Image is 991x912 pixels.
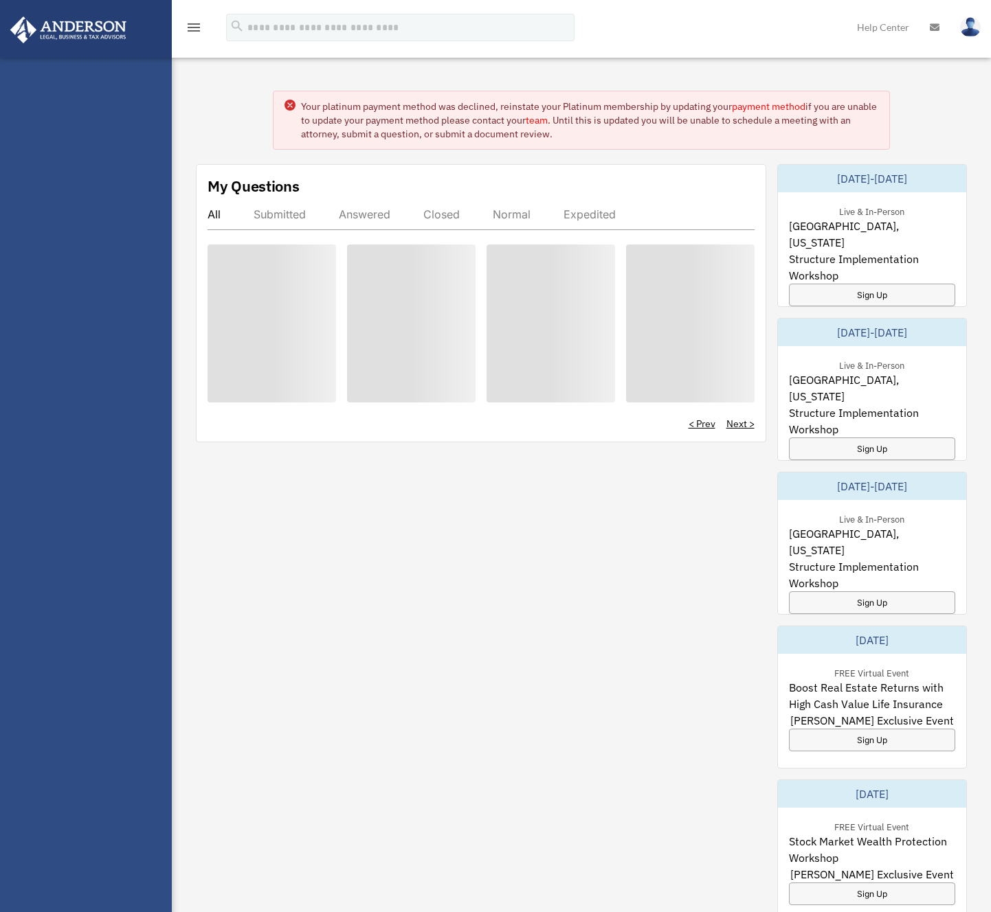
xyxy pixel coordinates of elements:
span: Boost Real Estate Returns with High Cash Value Life Insurance [789,679,956,712]
img: User Pic [960,17,981,37]
div: [DATE]-[DATE] [778,472,967,500]
i: menu [186,19,202,36]
div: Expedited [564,207,616,221]
a: Sign Up [789,437,956,460]
span: [GEOGRAPHIC_DATA], [US_STATE] [789,372,956,404]
a: Sign Up [789,729,956,751]
i: search [230,19,245,34]
div: [DATE] [778,780,967,808]
span: Structure Implementation Workshop [789,251,956,284]
div: [DATE]-[DATE] [778,165,967,192]
span: Stock Market Wealth Protection Workshop [789,833,956,866]
a: < Prev [689,417,715,431]
div: Your platinum payment method was declined, reinstate your Platinum membership by updating your if... [301,100,878,141]
a: Sign Up [789,284,956,306]
div: [DATE] [778,626,967,654]
div: All [208,207,221,221]
a: Sign Up [789,882,956,905]
div: My Questions [208,176,300,196]
a: Sign Up [789,591,956,614]
span: Structure Implementation Workshop [789,404,956,437]
div: Live & In-Person [828,511,915,525]
a: team [526,114,548,126]
div: Live & In-Person [828,203,915,218]
a: payment method [732,100,805,113]
span: [GEOGRAPHIC_DATA], [US_STATE] [789,525,956,558]
div: [DATE]-[DATE] [778,319,967,346]
div: Submitted [254,207,306,221]
div: Answered [339,207,390,221]
div: FREE Virtual Event [823,665,920,679]
div: Normal [493,207,531,221]
a: menu [186,24,202,36]
span: [PERSON_NAME] Exclusive Event [790,866,954,882]
div: FREE Virtual Event [823,819,920,833]
span: Structure Implementation Workshop [789,558,956,591]
div: Live & In-Person [828,357,915,372]
img: Anderson Advisors Platinum Portal [6,16,131,43]
a: Next > [726,417,755,431]
span: [PERSON_NAME] Exclusive Event [790,712,954,729]
span: [GEOGRAPHIC_DATA], [US_STATE] [789,218,956,251]
div: Closed [423,207,460,221]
